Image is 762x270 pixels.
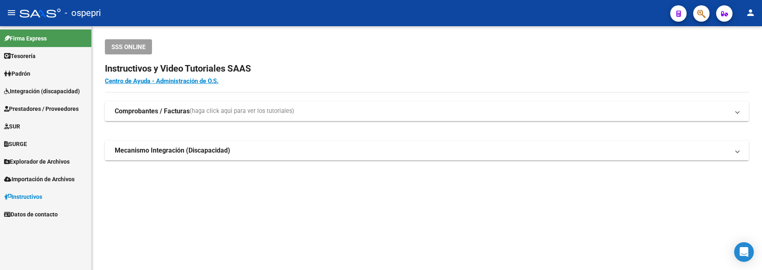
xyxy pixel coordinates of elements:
[4,157,70,166] span: Explorador de Archivos
[105,77,218,85] a: Centro de Ayuda - Administración de O.S.
[7,8,16,18] mat-icon: menu
[105,101,749,121] mat-expansion-panel-header: Comprobantes / Facturas(haga click aquí para ver los tutoriales)
[4,175,75,184] span: Importación de Archivos
[4,34,47,43] span: Firma Express
[65,4,101,22] span: - ospepri
[190,107,294,116] span: (haga click aquí para ver los tutoriales)
[105,61,749,76] h2: Instructivos y Video Tutoriales SAAS
[111,43,145,51] span: SSS ONLINE
[115,107,190,116] strong: Comprobantes / Facturas
[4,69,30,78] span: Padrón
[4,52,36,61] span: Tesorería
[746,8,755,18] mat-icon: person
[4,192,42,201] span: Instructivos
[4,87,80,96] span: Integración (discapacidad)
[4,139,27,148] span: SURGE
[4,104,79,113] span: Prestadores / Proveedores
[4,122,20,131] span: SUR
[734,242,754,262] div: Open Intercom Messenger
[115,146,230,155] strong: Mecanismo Integración (Discapacidad)
[4,210,58,219] span: Datos de contacto
[105,39,152,54] button: SSS ONLINE
[105,141,749,160] mat-expansion-panel-header: Mecanismo Integración (Discapacidad)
